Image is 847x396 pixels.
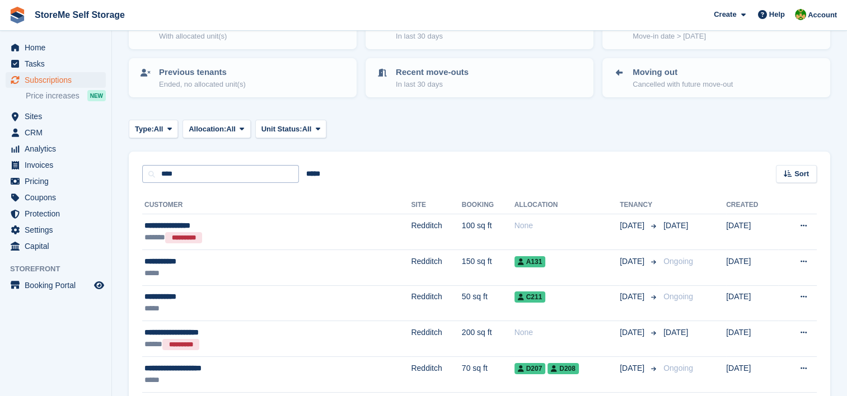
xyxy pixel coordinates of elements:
p: Moving out [633,66,733,79]
p: Ended, no allocated unit(s) [159,79,246,90]
span: Allocation: [189,124,226,135]
span: Sites [25,109,92,124]
a: menu [6,238,106,254]
a: menu [6,277,106,293]
span: [DATE] [620,327,647,338]
button: Unit Status: All [255,120,326,138]
td: [DATE] [726,285,778,321]
span: Ongoing [663,292,693,301]
a: Price increases NEW [26,89,106,102]
a: menu [6,157,106,173]
span: Subscriptions [25,72,92,88]
td: [DATE] [726,214,778,250]
img: stora-icon-8386f47178a22dfd0bd8f6a31ec36ba5ce8667c1dd55bd0f319d3a0aa187defe.svg [9,7,26,23]
span: Booking Portal [25,277,92,293]
span: Pricing [25,173,92,189]
td: Redditch [411,250,461,286]
span: C211 [514,291,546,303]
span: [DATE] [620,291,647,303]
p: In last 30 days [396,31,463,42]
span: D208 [547,363,579,374]
span: [DATE] [620,256,647,267]
td: [DATE] [726,250,778,286]
a: menu [6,173,106,189]
td: Redditch [411,357,461,393]
span: Ongoing [663,257,693,266]
span: Create [714,9,736,20]
span: All [302,124,312,135]
button: Type: All [129,120,178,138]
span: Settings [25,222,92,238]
span: Protection [25,206,92,221]
a: menu [6,141,106,157]
span: [DATE] [663,221,688,230]
a: Previous tenants Ended, no allocated unit(s) [130,59,355,96]
td: Redditch [411,285,461,321]
span: [DATE] [620,362,647,374]
span: [DATE] [620,220,647,232]
td: 200 sq ft [462,321,514,357]
p: Previous tenants [159,66,246,79]
span: Tasks [25,56,92,72]
td: [DATE] [726,321,778,357]
a: menu [6,40,106,55]
span: Help [769,9,785,20]
a: StoreMe Self Storage [30,6,129,24]
span: D207 [514,363,546,374]
a: menu [6,125,106,140]
a: menu [6,72,106,88]
p: In last 30 days [396,79,469,90]
p: Move-in date > [DATE] [633,31,713,42]
td: [DATE] [726,357,778,393]
p: Recent move-outs [396,66,469,79]
p: Cancelled with future move-out [633,79,733,90]
div: None [514,220,620,232]
td: 50 sq ft [462,285,514,321]
td: 100 sq ft [462,214,514,250]
span: Invoices [25,157,92,173]
span: Price increases [26,91,79,101]
a: Recent move-outs In last 30 days [367,59,592,96]
span: Home [25,40,92,55]
a: menu [6,190,106,205]
span: A131 [514,256,546,267]
span: Sort [794,168,809,180]
span: CRM [25,125,92,140]
div: None [514,327,620,338]
th: Site [411,196,461,214]
th: Tenancy [620,196,659,214]
td: 70 sq ft [462,357,514,393]
div: NEW [87,90,106,101]
span: Account [808,10,837,21]
th: Allocation [514,196,620,214]
p: With allocated unit(s) [159,31,227,42]
td: Redditch [411,321,461,357]
a: menu [6,56,106,72]
img: StorMe [795,9,806,20]
a: Preview store [92,279,106,292]
span: Ongoing [663,364,693,373]
td: 150 sq ft [462,250,514,286]
a: Moving out Cancelled with future move-out [603,59,829,96]
span: [DATE] [663,328,688,337]
a: menu [6,109,106,124]
button: Allocation: All [182,120,251,138]
a: menu [6,222,106,238]
span: All [226,124,236,135]
span: Type: [135,124,154,135]
th: Customer [142,196,411,214]
th: Booking [462,196,514,214]
span: All [154,124,163,135]
th: Created [726,196,778,214]
span: Unit Status: [261,124,302,135]
span: Coupons [25,190,92,205]
span: Capital [25,238,92,254]
td: Redditch [411,214,461,250]
span: Storefront [10,263,111,275]
span: Analytics [25,141,92,157]
a: menu [6,206,106,221]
